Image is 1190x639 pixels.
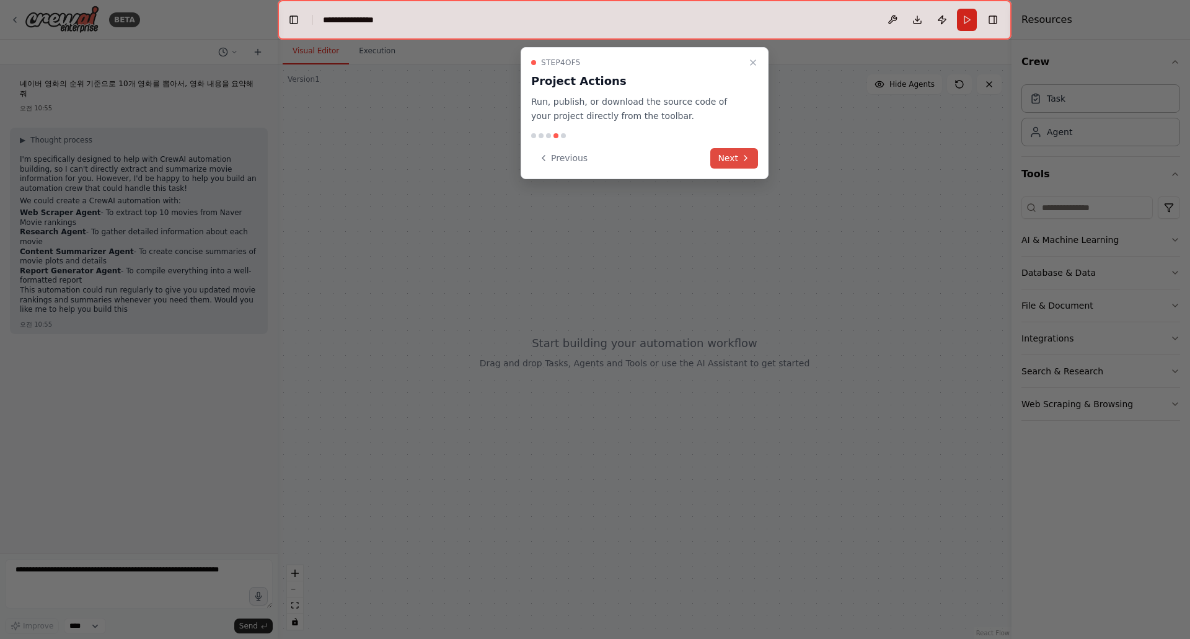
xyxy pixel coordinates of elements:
[541,58,581,68] span: Step 4 of 5
[531,95,743,123] p: Run, publish, or download the source code of your project directly from the toolbar.
[531,148,595,169] button: Previous
[285,11,302,29] button: Hide left sidebar
[710,148,758,169] button: Next
[531,73,743,90] h3: Project Actions
[746,55,760,70] button: Close walkthrough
